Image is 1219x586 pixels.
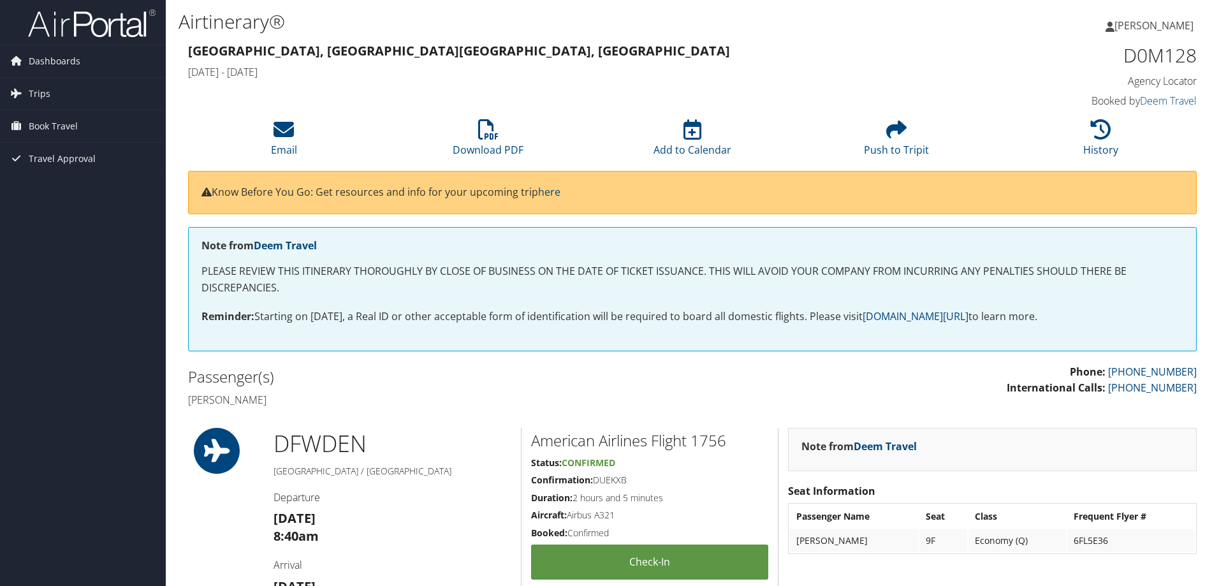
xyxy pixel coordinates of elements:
[562,457,615,469] span: Confirmed
[29,110,78,142] span: Book Travel
[919,505,967,528] th: Seat
[201,309,254,323] strong: Reminder:
[959,94,1197,108] h4: Booked by
[274,490,511,504] h4: Departure
[531,545,768,580] a: Check-in
[1007,381,1106,395] strong: International Calls:
[531,474,593,486] strong: Confirmation:
[790,529,918,552] td: [PERSON_NAME]
[653,126,731,157] a: Add to Calendar
[274,558,511,572] h4: Arrival
[531,527,567,539] strong: Booked:
[968,505,1066,528] th: Class
[274,465,511,478] h5: [GEOGRAPHIC_DATA] / [GEOGRAPHIC_DATA]
[538,185,560,199] a: here
[531,527,768,539] h5: Confirmed
[201,184,1183,201] p: Know Before You Go: Get resources and info for your upcoming trip
[188,65,940,79] h4: [DATE] - [DATE]
[801,439,917,453] strong: Note from
[531,430,768,451] h2: American Airlines Flight 1756
[28,8,156,38] img: airportal-logo.png
[201,263,1183,296] p: PLEASE REVIEW THIS ITINERARY THOROUGHLY BY CLOSE OF BUSINESS ON THE DATE OF TICKET ISSUANCE. THIS...
[274,428,511,460] h1: DFW DEN
[274,527,319,545] strong: 8:40am
[788,484,875,498] strong: Seat Information
[274,509,316,527] strong: [DATE]
[1067,529,1195,552] td: 6FL5E36
[959,42,1197,69] h1: D0M128
[179,8,864,35] h1: Airtinerary®
[1070,365,1106,379] strong: Phone:
[29,143,96,175] span: Travel Approval
[1108,381,1197,395] a: [PHONE_NUMBER]
[201,309,1183,325] p: Starting on [DATE], a Real ID or other acceptable form of identification will be required to boar...
[959,74,1197,88] h4: Agency Locator
[968,529,1066,552] td: Economy (Q)
[188,393,683,407] h4: [PERSON_NAME]
[531,509,567,521] strong: Aircraft:
[531,474,768,487] h5: DUEKXB
[1108,365,1197,379] a: [PHONE_NUMBER]
[1067,505,1195,528] th: Frequent Flyer #
[1083,126,1118,157] a: History
[531,509,768,522] h5: Airbus A321
[790,505,918,528] th: Passenger Name
[863,309,968,323] a: [DOMAIN_NAME][URL]
[188,366,683,388] h2: Passenger(s)
[271,126,297,157] a: Email
[254,238,317,253] a: Deem Travel
[1140,94,1197,108] a: Deem Travel
[188,42,730,59] strong: [GEOGRAPHIC_DATA], [GEOGRAPHIC_DATA] [GEOGRAPHIC_DATA], [GEOGRAPHIC_DATA]
[531,457,562,469] strong: Status:
[453,126,523,157] a: Download PDF
[919,529,967,552] td: 9F
[29,45,80,77] span: Dashboards
[201,238,317,253] strong: Note from
[531,492,768,504] h5: 2 hours and 5 minutes
[531,492,573,504] strong: Duration:
[854,439,917,453] a: Deem Travel
[29,78,50,110] span: Trips
[1106,6,1206,45] a: [PERSON_NAME]
[864,126,929,157] a: Push to Tripit
[1114,18,1193,33] span: [PERSON_NAME]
